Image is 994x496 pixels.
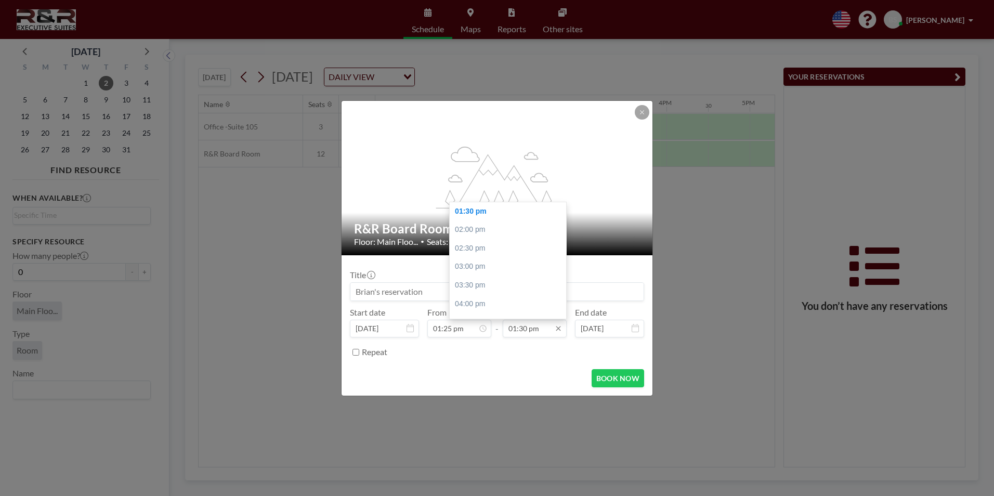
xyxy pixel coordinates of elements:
div: 02:30 pm [450,239,571,258]
div: 03:00 pm [450,257,571,276]
h2: R&R Board Room [354,221,641,237]
label: Repeat [362,347,387,357]
label: End date [575,307,607,318]
div: 04:30 pm [450,313,571,332]
span: Seats: 12 [427,237,459,247]
label: From [427,307,447,318]
span: - [495,311,499,334]
span: Floor: Main Floo... [354,237,418,247]
div: 02:00 pm [450,220,571,239]
label: Start date [350,307,385,318]
input: Brian's reservation [350,283,644,301]
button: BOOK NOW [592,369,644,387]
div: 04:00 pm [450,295,571,314]
div: 03:30 pm [450,276,571,295]
span: • [421,238,424,245]
label: Title [350,270,374,280]
div: 01:30 pm [450,202,571,221]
